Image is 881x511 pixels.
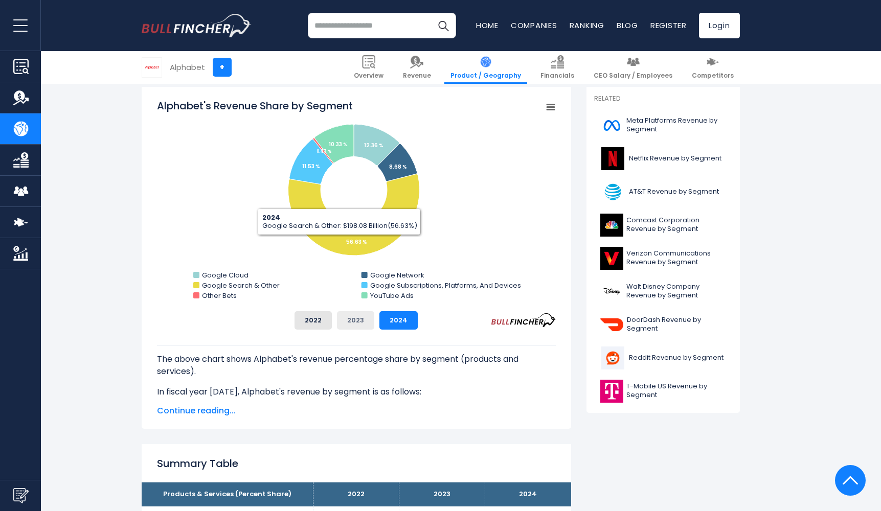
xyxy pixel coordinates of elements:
span: Competitors [692,72,734,80]
span: Overview [354,72,383,80]
a: AT&T Revenue by Segment [594,178,732,206]
tspan: 0.47 % [317,149,331,154]
img: RDDT logo [600,346,626,369]
p: The above chart shows Alphabet's revenue percentage share by segment (products and services). [157,353,556,378]
a: Product / Geography [444,51,527,84]
text: Google Cloud [202,270,249,280]
span: T-Mobile US Revenue by Segment [626,382,726,400]
svg: Alphabet's Revenue Share by Segment [157,99,556,303]
span: Revenue [403,72,431,80]
a: Home [476,20,499,31]
a: Verizon Communications Revenue by Segment [594,244,732,272]
a: Reddit Revenue by Segment [594,344,732,372]
img: TMUS logo [600,380,623,403]
button: Search [431,13,456,38]
img: T logo [600,180,626,203]
a: Register [650,20,687,31]
a: Meta Platforms Revenue by Segment [594,111,732,140]
span: Netflix Revenue by Segment [629,154,721,163]
span: Comcast Corporation Revenue by Segment [626,216,726,234]
tspan: 8.68 % [389,163,407,171]
img: VZ logo [600,247,623,270]
a: CEO Salary / Employees [588,51,679,84]
img: DIS logo [600,280,623,303]
span: AT&T Revenue by Segment [629,188,719,196]
text: Other Bets [202,291,237,300]
a: Overview [348,51,390,84]
th: 2022 [313,482,399,506]
span: Walt Disney Company Revenue by Segment [626,283,726,300]
text: YouTube Ads [369,291,413,300]
text: Google Subscriptions, Platforms, And Devices [370,281,521,290]
span: Product / Geography [450,72,521,80]
tspan: 10.33 % [329,141,348,148]
img: CMCSA logo [600,214,623,237]
th: 2024 [485,482,571,506]
th: Products & Services (Percent Share) [142,482,313,506]
span: Reddit Revenue by Segment [629,354,724,362]
h2: Summary Table [157,456,556,471]
img: DASH logo [600,313,624,336]
span: Meta Platforms Revenue by Segment [626,117,726,134]
button: 2022 [295,311,332,330]
th: 2023 [399,482,485,506]
img: NFLX logo [600,147,626,170]
a: Walt Disney Company Revenue by Segment [594,277,732,306]
span: Continue reading... [157,405,556,417]
img: bullfincher logo [142,14,252,37]
img: META logo [600,114,623,137]
img: GOOGL logo [142,58,162,77]
a: Revenue [397,51,437,84]
a: Login [699,13,740,38]
a: T-Mobile US Revenue by Segment [594,377,732,405]
text: Google Network [370,270,424,280]
tspan: 56.63 % [346,238,367,246]
a: DoorDash Revenue by Segment [594,311,732,339]
text: Google Search & Other [202,281,280,290]
p: In fiscal year [DATE], Alphabet's revenue by segment is as follows: [157,386,556,398]
button: 2024 [379,311,418,330]
a: + [213,58,232,77]
tspan: 12.36 % [364,142,383,149]
button: 2023 [337,311,374,330]
p: Related [594,95,732,103]
tspan: Alphabet's Revenue Share by Segment [157,99,353,113]
a: Companies [511,20,557,31]
span: CEO Salary / Employees [594,72,672,80]
a: Financials [534,51,580,84]
a: Comcast Corporation Revenue by Segment [594,211,732,239]
div: Alphabet [170,61,205,73]
a: Blog [617,20,638,31]
a: Go to homepage [142,14,252,37]
span: Financials [540,72,574,80]
span: DoorDash Revenue by Segment [627,316,726,333]
a: Competitors [686,51,740,84]
a: Netflix Revenue by Segment [594,145,732,173]
a: Ranking [570,20,604,31]
span: Verizon Communications Revenue by Segment [626,249,726,267]
tspan: 11.53 % [302,162,320,170]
